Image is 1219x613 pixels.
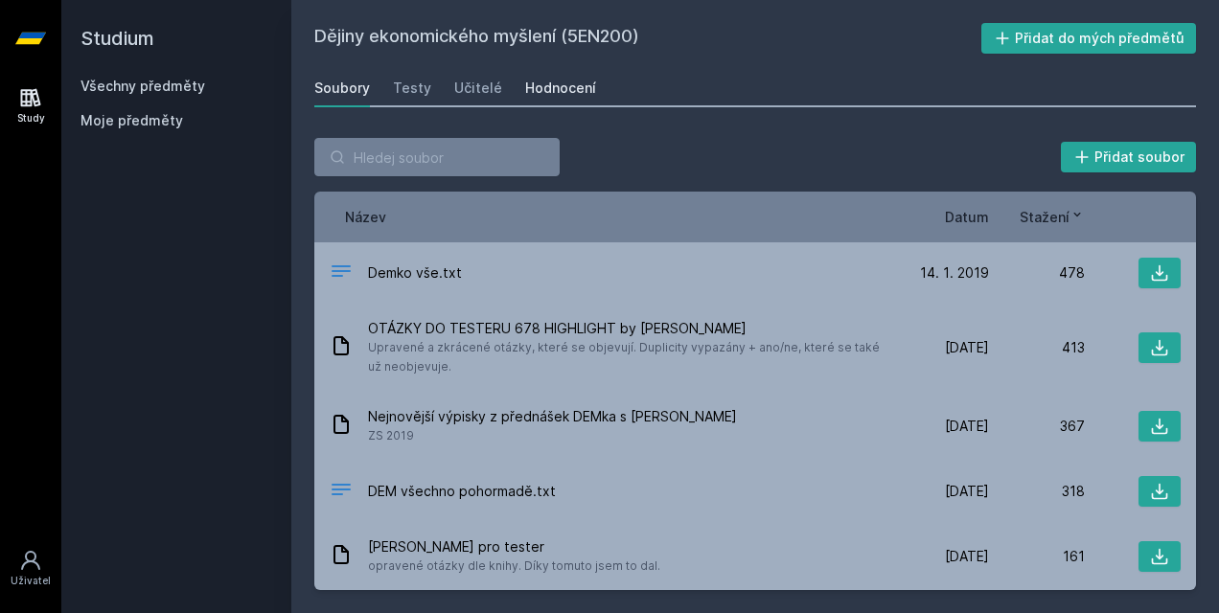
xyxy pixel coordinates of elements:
h2: Dějiny ekonomického myšlení (5EN200) [314,23,981,54]
div: Učitelé [454,79,502,98]
div: TXT [330,478,353,506]
div: 367 [989,417,1085,436]
div: Testy [393,79,431,98]
div: Soubory [314,79,370,98]
span: [DATE] [945,547,989,566]
span: Nejnovější výpisky z přednášek DEMka s [PERSON_NAME] [368,407,737,426]
a: Všechny předměty [80,78,205,94]
div: 318 [989,482,1085,501]
div: TXT [330,260,353,287]
div: 161 [989,547,1085,566]
div: 413 [989,338,1085,357]
a: Soubory [314,69,370,107]
a: Uživatel [4,539,57,598]
span: Demko vše.txt [368,263,462,283]
span: Moje předměty [80,111,183,130]
a: Učitelé [454,69,502,107]
span: [DATE] [945,417,989,436]
button: Stažení [1020,207,1085,227]
span: [PERSON_NAME] pro tester [368,537,660,556]
a: Hodnocení [525,69,596,107]
span: opravené otázky dle knihy. Díky tomuto jsem to dal. [368,556,660,576]
button: Datum [945,207,989,227]
div: Study [17,111,45,125]
a: Study [4,77,57,135]
span: [DATE] [945,482,989,501]
div: Uživatel [11,574,51,588]
button: Přidat soubor [1061,142,1197,172]
span: DEM všechno pohormadě.txt [368,482,556,501]
div: Hodnocení [525,79,596,98]
button: Název [345,207,386,227]
span: Upravené a zkrácené otázky, které se objevují. Duplicity vypazány + ano/ne, které se také už neob... [368,338,885,376]
span: 14. 1. 2019 [920,263,989,283]
span: [DATE] [945,338,989,357]
a: Testy [393,69,431,107]
span: ZS 2019 [368,426,737,445]
input: Hledej soubor [314,138,560,176]
div: 478 [989,263,1085,283]
span: OTÁZKY DO TESTERU 678 HIGHLIGHT by [PERSON_NAME] [368,319,885,338]
span: Stažení [1020,207,1069,227]
button: Přidat do mých předmětů [981,23,1197,54]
